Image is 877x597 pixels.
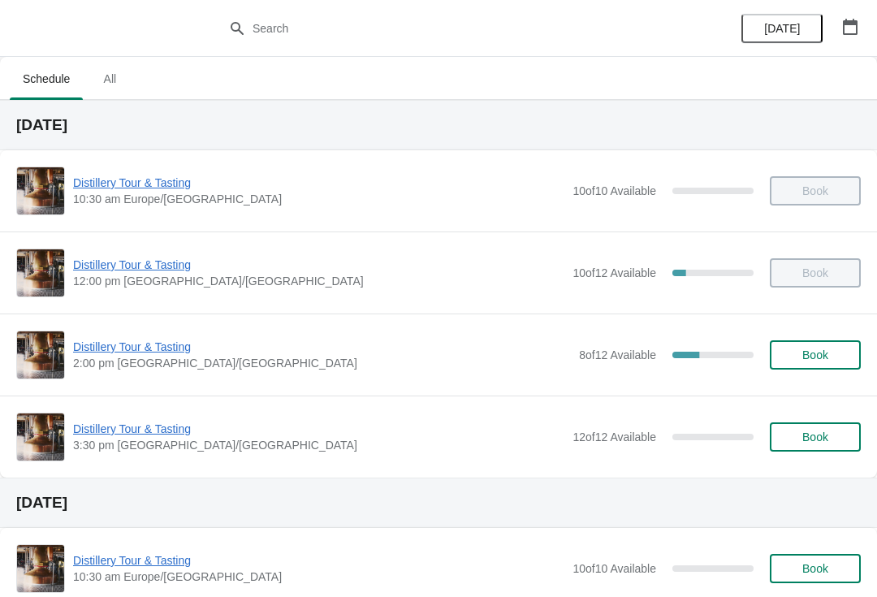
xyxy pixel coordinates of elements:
[572,430,656,443] span: 12 of 12 Available
[73,339,571,355] span: Distillery Tour & Tasting
[770,422,861,452] button: Book
[572,266,656,279] span: 10 of 12 Available
[73,437,564,453] span: 3:30 pm [GEOGRAPHIC_DATA]/[GEOGRAPHIC_DATA]
[252,14,658,43] input: Search
[16,117,861,133] h2: [DATE]
[17,331,64,379] img: Distillery Tour & Tasting | | 2:00 pm Europe/London
[764,22,800,35] span: [DATE]
[73,175,564,191] span: Distillery Tour & Tasting
[802,562,828,575] span: Book
[73,421,564,437] span: Distillery Tour & Tasting
[770,340,861,370] button: Book
[579,348,656,361] span: 8 of 12 Available
[572,562,656,575] span: 10 of 10 Available
[73,257,564,273] span: Distillery Tour & Tasting
[770,554,861,583] button: Book
[89,64,130,93] span: All
[73,569,564,585] span: 10:30 am Europe/[GEOGRAPHIC_DATA]
[17,413,64,461] img: Distillery Tour & Tasting | | 3:30 pm Europe/London
[17,167,64,214] img: Distillery Tour & Tasting | | 10:30 am Europe/London
[802,430,828,443] span: Book
[741,14,823,43] button: [DATE]
[10,64,83,93] span: Schedule
[802,348,828,361] span: Book
[572,184,656,197] span: 10 of 10 Available
[73,355,571,371] span: 2:00 pm [GEOGRAPHIC_DATA]/[GEOGRAPHIC_DATA]
[73,191,564,207] span: 10:30 am Europe/[GEOGRAPHIC_DATA]
[73,552,564,569] span: Distillery Tour & Tasting
[17,249,64,296] img: Distillery Tour & Tasting | | 12:00 pm Europe/London
[17,545,64,592] img: Distillery Tour & Tasting | | 10:30 am Europe/London
[16,495,861,511] h2: [DATE]
[73,273,564,289] span: 12:00 pm [GEOGRAPHIC_DATA]/[GEOGRAPHIC_DATA]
